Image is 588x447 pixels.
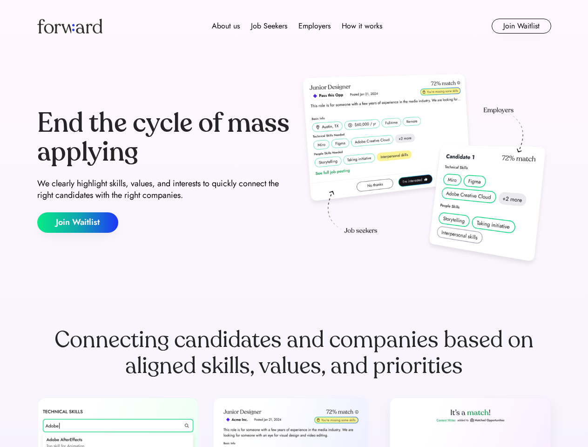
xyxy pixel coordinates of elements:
img: hero-image.png [298,71,551,271]
img: Forward logo [37,19,102,34]
div: Connecting candidates and companies based on aligned skills, values, and priorities [37,327,551,379]
div: Employers [298,20,331,32]
div: About us [212,20,240,32]
div: How it works [342,20,382,32]
button: Join Waitlist [492,19,551,34]
div: We clearly highlight skills, values, and interests to quickly connect the right candidates with t... [37,178,291,201]
button: Join Waitlist [37,212,118,233]
div: Job Seekers [251,20,287,32]
div: End the cycle of mass applying [37,109,291,166]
